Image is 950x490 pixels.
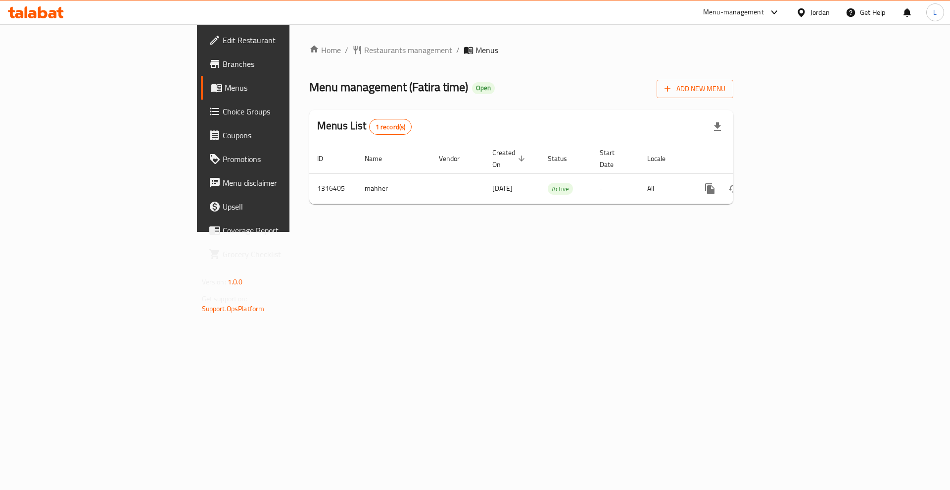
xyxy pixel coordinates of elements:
span: Status [548,153,580,164]
li: / [456,44,460,56]
span: 1.0.0 [228,275,243,288]
td: mahher [357,173,431,204]
td: All [639,173,690,204]
div: Open [472,82,495,94]
span: Grocery Checklist [223,248,348,260]
span: Coverage Report [223,224,348,236]
a: Menus [201,76,356,100]
span: L [933,7,937,18]
h2: Menus List [317,118,412,135]
span: Version: [202,275,226,288]
div: Export file [706,115,729,139]
a: Restaurants management [352,44,452,56]
span: Upsell [223,201,348,213]
a: Edit Restaurant [201,28,356,52]
div: Total records count [369,119,412,135]
span: [DATE] [492,182,513,195]
a: Menu disclaimer [201,171,356,195]
span: Menus [475,44,498,56]
span: Restaurants management [364,44,452,56]
span: Locale [647,153,678,164]
span: Get support on: [202,292,247,305]
button: more [698,177,722,201]
div: Jordan [810,7,830,18]
span: Branches [223,58,348,70]
a: Choice Groups [201,100,356,123]
span: Edit Restaurant [223,34,348,46]
a: Promotions [201,147,356,171]
span: Menu management ( Fatira time ) [309,76,468,98]
span: Open [472,84,495,92]
nav: breadcrumb [309,44,733,56]
span: Promotions [223,153,348,165]
a: Coverage Report [201,218,356,242]
a: Support.OpsPlatform [202,302,265,315]
button: Change Status [722,177,746,201]
span: Choice Groups [223,106,348,117]
a: Branches [201,52,356,76]
span: ID [317,153,336,164]
a: Grocery Checklist [201,242,356,266]
div: Menu-management [703,6,764,18]
span: Active [548,183,573,195]
span: Menu disclaimer [223,177,348,189]
a: Upsell [201,195,356,218]
span: Start Date [600,147,627,170]
table: enhanced table [309,144,801,204]
span: Menus [225,82,348,94]
th: Actions [690,144,801,174]
span: Add New Menu [665,83,725,95]
span: Created On [492,147,528,170]
span: Vendor [439,153,473,164]
button: Add New Menu [657,80,733,98]
span: Coupons [223,129,348,141]
a: Coupons [201,123,356,147]
span: Name [365,153,395,164]
td: - [592,173,639,204]
span: 1 record(s) [370,122,412,132]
